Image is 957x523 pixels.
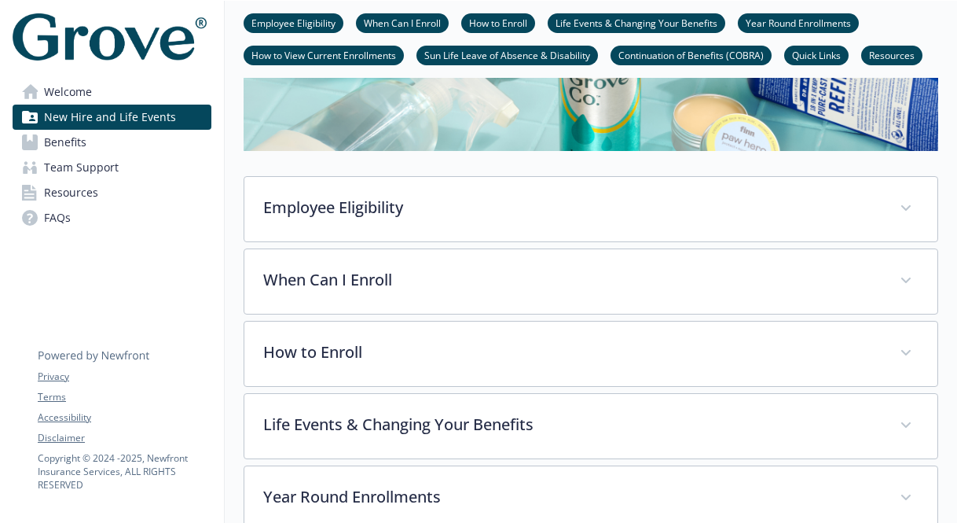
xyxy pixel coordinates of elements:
[610,47,772,62] a: Continuation of Benefits (COBRA)
[38,411,211,425] a: Accessibility
[13,205,211,230] a: FAQs
[244,47,404,62] a: How to View Current Enrollments
[861,47,922,62] a: Resources
[38,370,211,384] a: Privacy
[244,177,937,241] div: Employee Eligibility
[44,130,86,155] span: Benefits
[244,322,937,386] div: How to Enroll
[416,47,598,62] a: Sun Life Leave of Absence & Disability
[263,485,881,509] p: Year Round Enrollments
[263,341,881,364] p: How to Enroll
[13,105,211,130] a: New Hire and Life Events
[13,155,211,180] a: Team Support
[263,413,881,436] p: Life Events & Changing Your Benefits
[44,79,92,105] span: Welcome
[44,105,176,130] span: New Hire and Life Events
[461,15,535,30] a: How to Enroll
[244,394,937,459] div: Life Events & Changing Your Benefits
[263,196,881,219] p: Employee Eligibility
[244,15,343,30] a: Employee Eligibility
[13,130,211,155] a: Benefits
[38,451,211,492] p: Copyright © 2024 - 2025 , Newfront Insurance Services, ALL RIGHTS RESERVED
[263,268,881,292] p: When Can I Enroll
[738,15,859,30] a: Year Round Enrollments
[13,79,211,105] a: Welcome
[13,180,211,205] a: Resources
[44,180,98,205] span: Resources
[356,15,449,30] a: When Can I Enroll
[44,205,71,230] span: FAQs
[548,15,725,30] a: Life Events & Changing Your Benefits
[244,249,937,314] div: When Can I Enroll
[784,47,849,62] a: Quick Links
[44,155,119,180] span: Team Support
[38,390,211,404] a: Terms
[38,431,211,445] a: Disclaimer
